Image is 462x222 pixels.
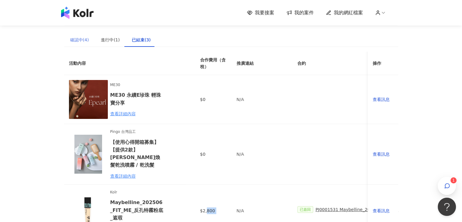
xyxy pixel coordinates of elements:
h6: ME30 永續E珍珠 輕珠寶分享 [110,91,163,106]
td: $0 [195,75,232,124]
img: Pingo Nabi 清香煥髮乾洗噴霧 / 乾洗髮 [69,135,108,174]
span: 我要接案 [255,9,274,16]
th: 推廣連結 [232,52,293,75]
div: 已結束(3) [132,36,151,43]
span: 已簽回 [297,206,313,213]
h6: Maybelline_202506_FIT_ME_反孔特霧粉底_遮瑕 [110,199,163,221]
p: N/A [237,207,288,214]
img: logo [61,7,94,19]
div: 確認中(4) [70,36,89,43]
div: 查看詳細內容 [110,110,163,117]
span: ME30 [110,82,163,88]
td: $0 [195,124,232,184]
sup: 1 [450,177,457,183]
img: ME30 永續E珍珠 系列輕珠寶 [69,80,108,119]
div: 查看詳細內容 [110,173,163,179]
div: 查看訊息 [373,151,393,158]
span: 我的網紅檔案 [334,9,363,16]
div: 查看訊息 [373,207,393,214]
a: 我的網紅檔案 [326,9,363,16]
a: 我要接案 [247,9,274,16]
span: Pingo 台灣品工 [110,129,163,135]
span: 我的案件 [294,9,314,16]
a: 我的案件 [286,9,314,16]
p: N/A [237,151,288,158]
th: 活動內容 [64,52,186,75]
div: 進行中(1) [101,36,120,43]
th: 操作 [368,52,398,75]
span: 1 [452,178,455,182]
button: 1 [438,177,456,195]
iframe: Help Scout Beacon - Open [438,198,456,216]
div: 查看訊息 [373,96,393,103]
span: Kolr [110,189,163,195]
th: 合作費用（含稅） [195,52,232,75]
p: N/A [237,96,288,103]
h6: 【使用心得開箱募集】【提供2款】[PERSON_NAME]煥髮乾洗噴霧 / 乾洗髮 [110,138,163,169]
